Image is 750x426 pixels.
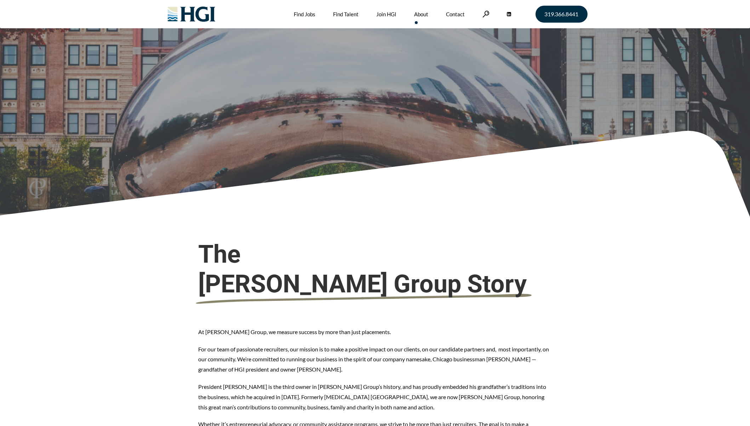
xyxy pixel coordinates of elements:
p: For our team of passionate recruiters, our mission is to make a positive impact on our clients, o... [198,344,552,375]
a: Search [482,11,489,17]
p: At [PERSON_NAME] Group, we measure success by more than just placements. [198,327,552,337]
a: 319.366.8441 [536,6,588,23]
u: [PERSON_NAME] Group Story [198,269,527,299]
p: President [PERSON_NAME] is the third owner in [PERSON_NAME] Group’s history, and has proudly embe... [198,382,552,412]
span: 319.366.8441 [544,11,578,17]
span: The [198,239,552,299]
